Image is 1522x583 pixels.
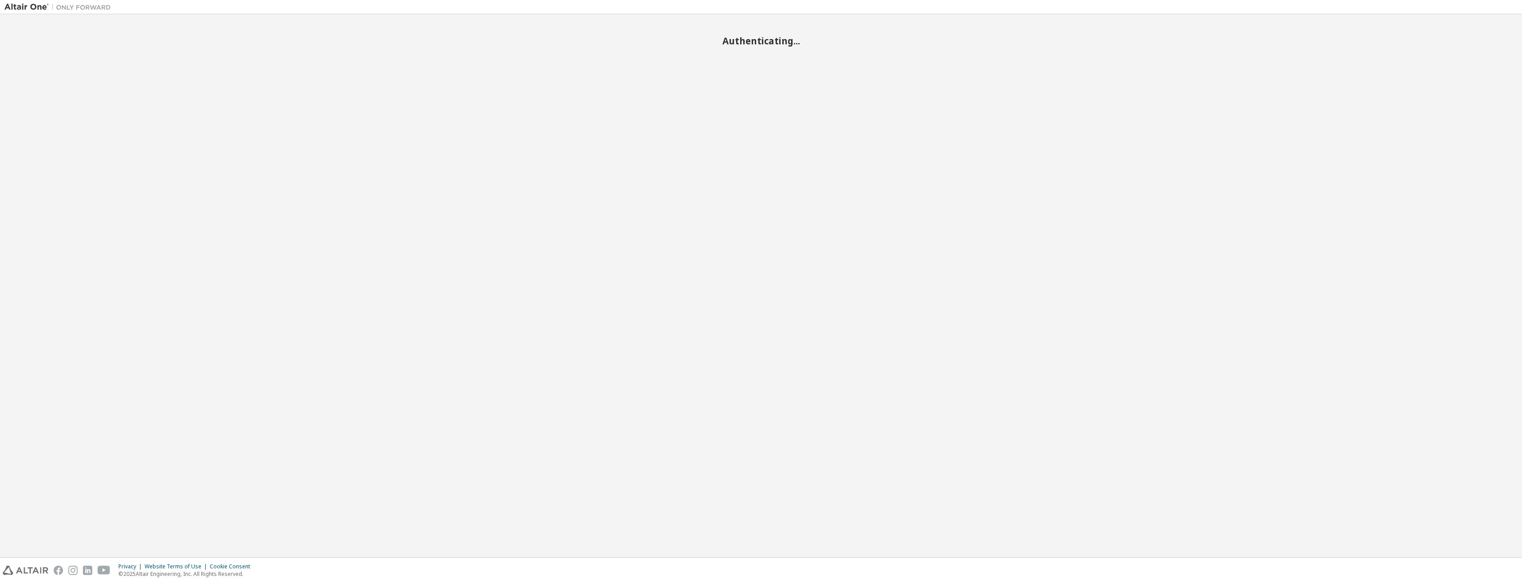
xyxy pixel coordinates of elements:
[83,566,92,575] img: linkedin.svg
[145,563,210,570] div: Website Terms of Use
[118,563,145,570] div: Privacy
[4,3,115,12] img: Altair One
[3,566,48,575] img: altair_logo.svg
[68,566,78,575] img: instagram.svg
[210,563,255,570] div: Cookie Consent
[118,570,255,578] p: © 2025 Altair Engineering, Inc. All Rights Reserved.
[54,566,63,575] img: facebook.svg
[4,35,1518,47] h2: Authenticating...
[98,566,110,575] img: youtube.svg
